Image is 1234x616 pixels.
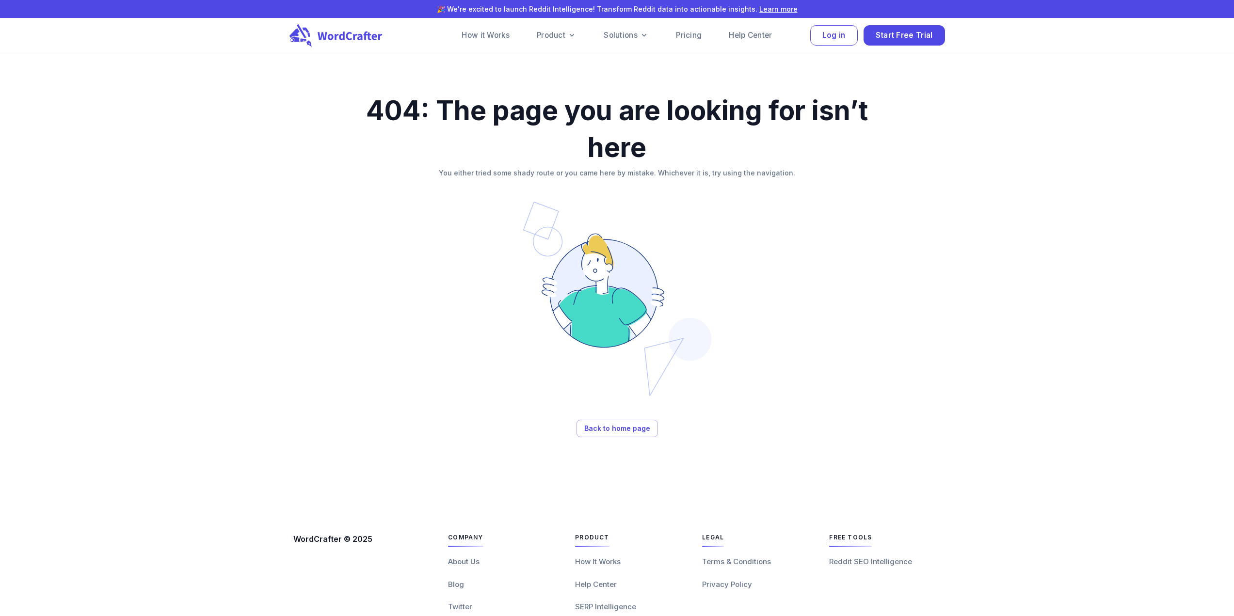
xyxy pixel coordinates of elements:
[702,580,752,589] span: Privacy Policy
[702,556,771,568] a: Terms & Conditions
[448,557,480,566] span: About Us
[338,92,897,166] h1: 404: The page you are looking for isn’t here
[575,530,609,545] span: Product
[293,533,433,545] p: WordCrafter © 2025
[450,26,521,45] a: How it Works
[864,25,945,46] button: Start Free Trial
[575,556,621,568] a: How It Works
[829,556,912,568] a: Reddit SEO Intelligence
[664,26,713,45] a: Pricing
[822,29,846,42] span: Log in
[577,420,658,438] a: Back to home page
[338,168,897,178] h6: You either tried some shady route or you came here by mistake. Whichever it is, try using the nav...
[592,26,660,45] a: Solutions
[448,579,464,590] a: Blog
[192,4,1042,14] p: 🎉 We're excited to launch Reddit Intelligence! Transform Reddit data into actionable insights.
[759,5,798,13] a: Learn more
[575,601,636,613] a: SERP Intelligence
[717,26,784,45] a: Help Center
[702,530,724,545] span: Legal
[448,530,483,545] span: Company
[876,29,933,42] span: Start Free Trial
[448,556,480,568] a: About Us
[448,601,472,613] a: Twitter
[702,557,771,566] span: Terms & Conditions
[525,26,588,45] a: Product
[702,579,752,590] a: Privacy Policy
[575,580,617,589] span: Help Center
[575,579,617,590] a: Help Center
[575,602,636,611] span: SERP Intelligence
[810,25,858,46] button: Log in
[448,602,472,611] span: Twitter
[575,557,621,566] span: How It Works
[829,557,912,566] span: Reddit SEO Intelligence
[520,202,714,396] img: Under development
[829,530,872,545] span: Free Tools
[448,580,464,589] span: Blog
